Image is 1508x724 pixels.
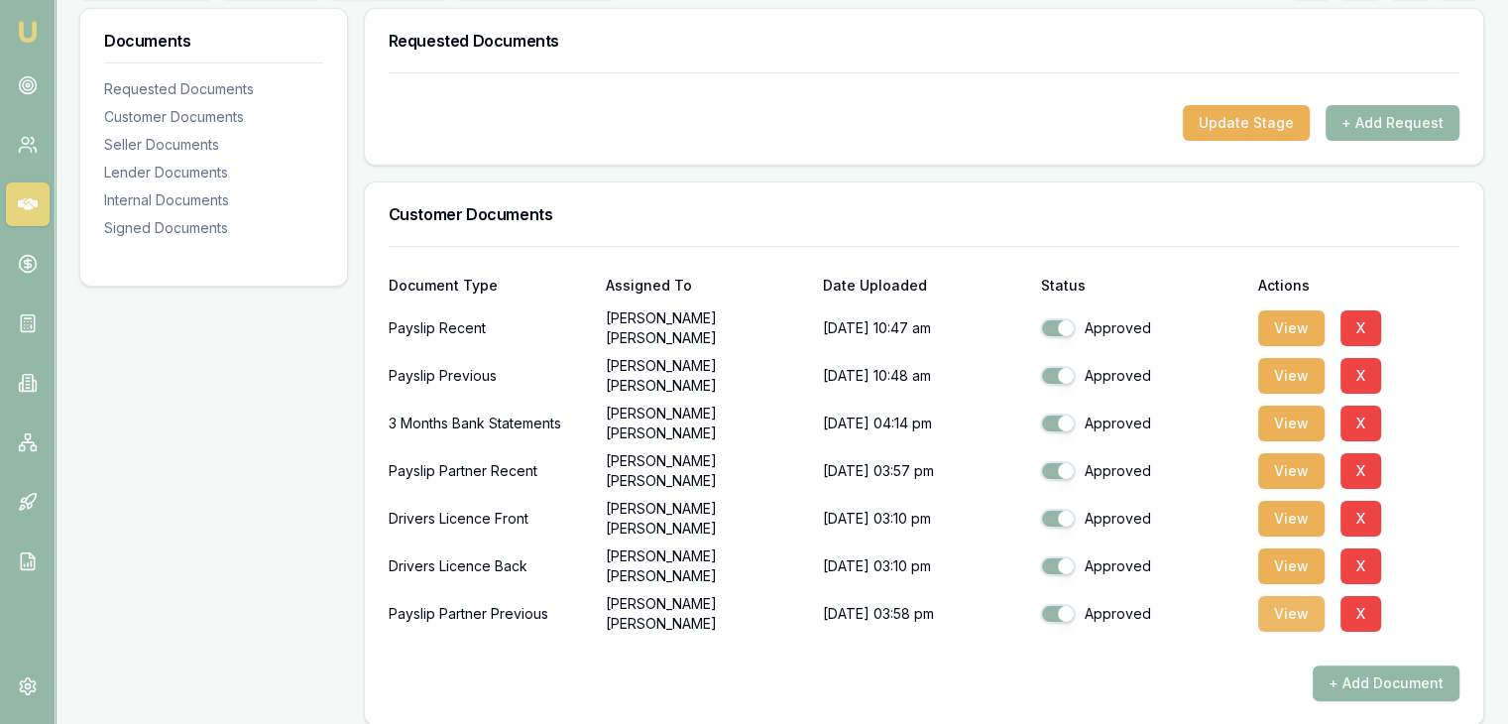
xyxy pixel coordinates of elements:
[1258,501,1325,537] button: View
[389,279,590,293] div: Document Type
[1040,604,1241,624] div: Approved
[389,546,590,586] div: Drivers Licence Back
[1258,279,1459,293] div: Actions
[606,546,807,586] p: [PERSON_NAME] [PERSON_NAME]
[104,218,323,238] div: Signed Documents
[1340,548,1381,584] button: X
[1040,279,1241,293] div: Status
[1340,310,1381,346] button: X
[1340,596,1381,632] button: X
[823,308,1024,348] p: [DATE] 10:47 am
[1258,406,1325,441] button: View
[389,594,590,634] div: Payslip Partner Previous
[823,356,1024,396] p: [DATE] 10:48 am
[104,135,323,155] div: Seller Documents
[1258,358,1325,394] button: View
[104,190,323,210] div: Internal Documents
[1040,461,1241,481] div: Approved
[104,163,323,182] div: Lender Documents
[823,594,1024,634] p: [DATE] 03:58 pm
[823,451,1024,491] p: [DATE] 03:57 pm
[104,107,323,127] div: Customer Documents
[823,279,1024,293] div: Date Uploaded
[1313,665,1459,701] button: + Add Document
[389,33,1459,49] h3: Requested Documents
[606,499,807,539] p: [PERSON_NAME] [PERSON_NAME]
[823,499,1024,539] p: [DATE] 03:10 pm
[1258,596,1325,632] button: View
[1340,406,1381,441] button: X
[104,33,323,49] h3: Documents
[1258,453,1325,489] button: View
[1040,556,1241,576] div: Approved
[606,404,807,443] p: [PERSON_NAME] [PERSON_NAME]
[1183,105,1310,141] button: Update Stage
[389,499,590,539] div: Drivers Licence Front
[1340,358,1381,394] button: X
[389,356,590,396] div: Payslip Previous
[606,279,807,293] div: Assigned To
[389,308,590,348] div: Payslip Recent
[1040,366,1241,386] div: Approved
[606,451,807,491] p: [PERSON_NAME] [PERSON_NAME]
[389,206,1459,222] h3: Customer Documents
[104,79,323,99] div: Requested Documents
[16,20,40,44] img: emu-icon-u.png
[823,546,1024,586] p: [DATE] 03:10 pm
[1040,414,1241,433] div: Approved
[1326,105,1459,141] button: + Add Request
[606,308,807,348] p: [PERSON_NAME] [PERSON_NAME]
[389,451,590,491] div: Payslip Partner Recent
[823,404,1024,443] p: [DATE] 04:14 pm
[1258,310,1325,346] button: View
[1340,453,1381,489] button: X
[1040,318,1241,338] div: Approved
[1040,509,1241,529] div: Approved
[606,356,807,396] p: [PERSON_NAME] [PERSON_NAME]
[1258,548,1325,584] button: View
[606,594,807,634] p: [PERSON_NAME] [PERSON_NAME]
[1340,501,1381,537] button: X
[389,404,590,443] div: 3 Months Bank Statements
